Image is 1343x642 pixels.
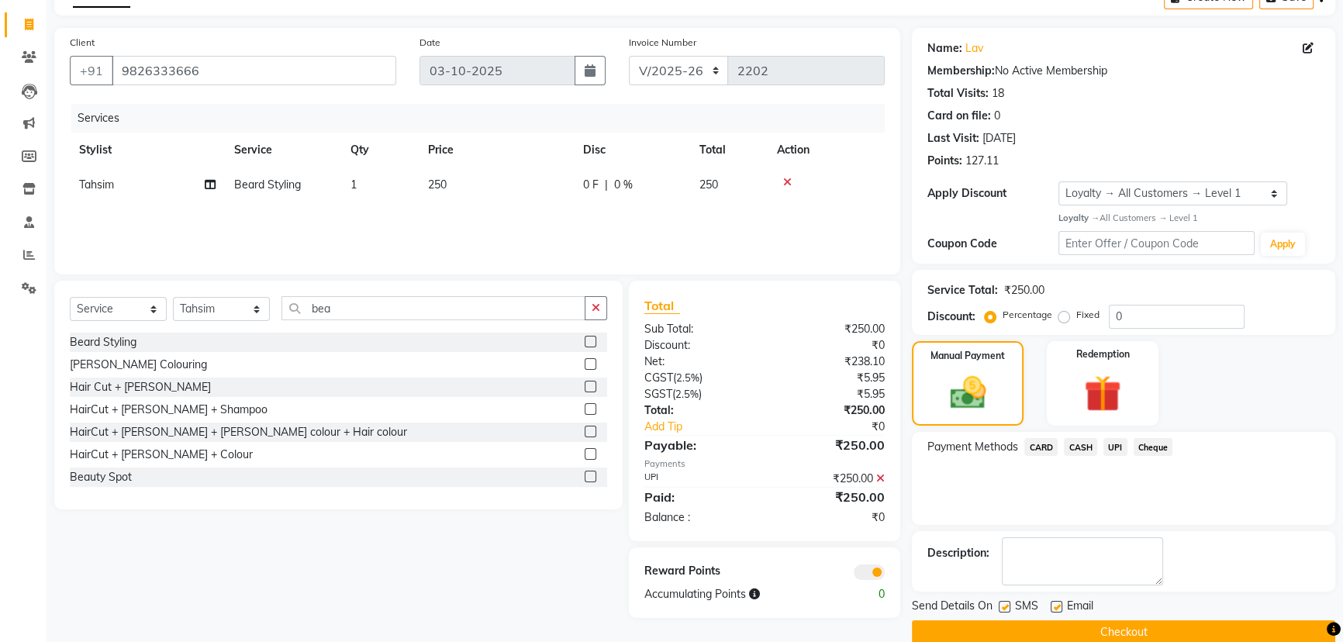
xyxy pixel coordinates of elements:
[234,178,301,192] span: Beard Styling
[644,371,673,385] span: CGST
[676,371,699,384] span: 2.5%
[1072,371,1133,417] img: _gift.svg
[614,177,633,193] span: 0 %
[768,133,885,167] th: Action
[70,357,207,373] div: [PERSON_NAME] Colouring
[633,419,787,435] a: Add Tip
[1076,347,1130,361] label: Redemption
[350,178,357,192] span: 1
[765,370,896,386] div: ₹5.95
[633,370,765,386] div: ( )
[644,457,886,471] div: Payments
[765,509,896,526] div: ₹0
[70,379,211,395] div: Hair Cut + [PERSON_NAME]
[1134,438,1173,456] span: Cheque
[574,133,690,167] th: Disc
[633,586,831,602] div: Accumulating Points
[70,133,225,167] th: Stylist
[939,372,997,413] img: _cash.svg
[927,439,1018,455] span: Payment Methods
[70,402,268,418] div: HairCut + [PERSON_NAME] + Shampoo
[633,436,765,454] div: Payable:
[765,337,896,354] div: ₹0
[786,419,896,435] div: ₹0
[1261,233,1305,256] button: Apply
[690,133,768,167] th: Total
[927,40,962,57] div: Name:
[927,63,1320,79] div: No Active Membership
[79,178,114,192] span: Tahsim
[982,130,1016,147] div: [DATE]
[633,471,765,487] div: UPI
[1103,438,1127,456] span: UPI
[965,40,983,57] a: Lav
[633,563,765,580] div: Reward Points
[765,354,896,370] div: ₹238.10
[644,387,672,401] span: SGST
[70,447,253,463] div: HairCut + [PERSON_NAME] + Colour
[633,337,765,354] div: Discount:
[927,153,962,169] div: Points:
[927,63,995,79] div: Membership:
[994,108,1000,124] div: 0
[927,309,975,325] div: Discount:
[419,36,440,50] label: Date
[341,133,419,167] th: Qty
[1015,598,1038,617] span: SMS
[633,509,765,526] div: Balance :
[633,386,765,402] div: ( )
[629,36,696,50] label: Invoice Number
[765,386,896,402] div: ₹5.95
[70,36,95,50] label: Client
[927,108,991,124] div: Card on file:
[765,436,896,454] div: ₹250.00
[965,153,999,169] div: 127.11
[765,321,896,337] div: ₹250.00
[927,545,989,561] div: Description:
[644,298,680,314] span: Total
[281,296,585,320] input: Search or Scan
[927,236,1058,252] div: Coupon Code
[830,586,896,602] div: 0
[1024,438,1058,456] span: CARD
[1003,308,1052,322] label: Percentage
[1004,282,1044,299] div: ₹250.00
[992,85,1004,102] div: 18
[1058,231,1255,255] input: Enter Offer / Coupon Code
[765,488,896,506] div: ₹250.00
[633,354,765,370] div: Net:
[419,133,574,167] th: Price
[675,388,699,400] span: 2.5%
[70,56,113,85] button: +91
[112,56,396,85] input: Search by Name/Mobile/Email/Code
[765,471,896,487] div: ₹250.00
[633,488,765,506] div: Paid:
[1058,212,1320,225] div: All Customers → Level 1
[70,424,407,440] div: HairCut + [PERSON_NAME] + [PERSON_NAME] colour + Hair colour
[1067,598,1093,617] span: Email
[927,85,989,102] div: Total Visits:
[699,178,718,192] span: 250
[927,185,1058,202] div: Apply Discount
[605,177,608,193] span: |
[633,402,765,419] div: Total:
[71,104,896,133] div: Services
[927,130,979,147] div: Last Visit:
[912,598,993,617] span: Send Details On
[583,177,599,193] span: 0 F
[930,349,1005,363] label: Manual Payment
[70,334,136,350] div: Beard Styling
[428,178,447,192] span: 250
[1076,308,1100,322] label: Fixed
[70,469,132,485] div: Beauty Spot
[927,282,998,299] div: Service Total:
[225,133,341,167] th: Service
[1058,212,1100,223] strong: Loyalty →
[1064,438,1097,456] span: CASH
[633,321,765,337] div: Sub Total:
[765,402,896,419] div: ₹250.00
